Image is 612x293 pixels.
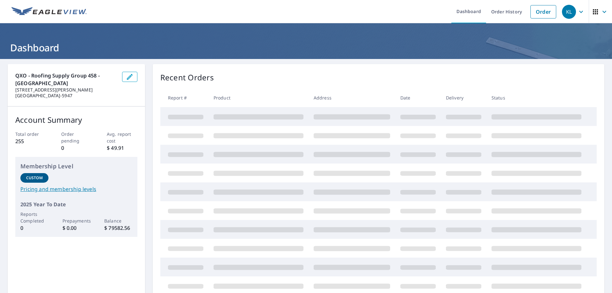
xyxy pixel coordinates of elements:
[15,93,117,99] p: [GEOGRAPHIC_DATA]-5947
[62,224,91,232] p: $ 0.00
[208,88,309,107] th: Product
[486,88,586,107] th: Status
[20,201,132,208] p: 2025 Year To Date
[11,7,87,17] img: EV Logo
[15,72,117,87] p: QXO - Roofing Supply Group 458 - [GEOGRAPHIC_DATA]
[62,217,91,224] p: Prepayments
[20,224,48,232] p: 0
[61,131,92,144] p: Order pending
[20,211,48,224] p: Reports Completed
[395,88,441,107] th: Date
[8,41,604,54] h1: Dashboard
[104,217,132,224] p: Balance
[20,162,132,171] p: Membership Level
[441,88,486,107] th: Delivery
[562,5,576,19] div: KL
[107,144,137,152] p: $ 49.91
[530,5,556,18] a: Order
[15,131,46,137] p: Total order
[160,72,214,83] p: Recent Orders
[61,144,92,152] p: 0
[107,131,137,144] p: Avg. report cost
[160,88,208,107] th: Report #
[15,114,137,126] p: Account Summary
[26,175,43,181] p: Custom
[20,185,132,193] a: Pricing and membership levels
[15,87,117,93] p: [STREET_ADDRESS][PERSON_NAME]
[309,88,395,107] th: Address
[15,137,46,145] p: 255
[104,224,132,232] p: $ 79582.56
